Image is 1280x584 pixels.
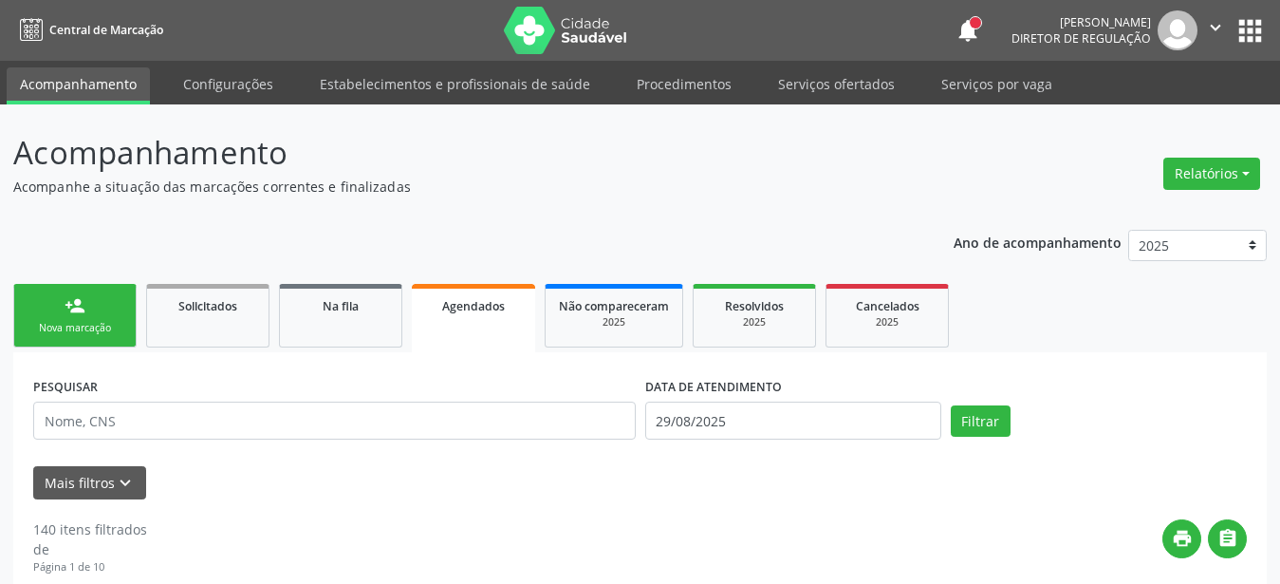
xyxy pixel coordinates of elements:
div: person_add [65,295,85,316]
a: Serviços ofertados [765,67,908,101]
div: 2025 [707,315,802,330]
input: Selecione um intervalo [645,402,941,440]
input: Nome, CNS [33,402,636,440]
button:  [1208,519,1247,558]
button: print [1162,519,1201,558]
span: Cancelados [856,298,919,314]
a: Estabelecimentos e profissionais de saúde [306,67,603,101]
a: Serviços por vaga [928,67,1066,101]
span: Resolvidos [725,298,784,314]
a: Central de Marcação [13,14,163,46]
span: Não compareceram [559,298,669,314]
button: Mais filtroskeyboard_arrow_down [33,466,146,499]
span: Central de Marcação [49,22,163,38]
label: PESQUISAR [33,372,98,402]
span: Na fila [323,298,359,314]
a: Configurações [170,67,287,101]
a: Procedimentos [623,67,745,101]
span: Agendados [442,298,505,314]
div: Nova marcação [28,321,122,335]
div: [PERSON_NAME] [1011,14,1151,30]
p: Acompanhe a situação das marcações correntes e finalizadas [13,177,891,197]
div: de [33,539,147,559]
span: Diretor de regulação [1011,30,1151,47]
div: Página 1 de 10 [33,559,147,575]
div: 140 itens filtrados [33,519,147,539]
button: notifications [955,17,981,44]
i: keyboard_arrow_down [115,473,136,494]
img: img [1158,10,1197,50]
a: Acompanhamento [7,67,150,104]
button: apps [1234,14,1267,47]
span: Solicitados [178,298,237,314]
button: Relatórios [1163,158,1260,190]
div: 2025 [559,315,669,330]
i:  [1205,17,1226,38]
label: DATA DE ATENDIMENTO [645,372,782,402]
p: Ano de acompanhamento [954,230,1122,254]
p: Acompanhamento [13,129,891,177]
div: 2025 [840,315,935,330]
i: print [1172,528,1193,549]
i:  [1217,528,1238,549]
button: Filtrar [951,405,1011,438]
button:  [1197,10,1234,50]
